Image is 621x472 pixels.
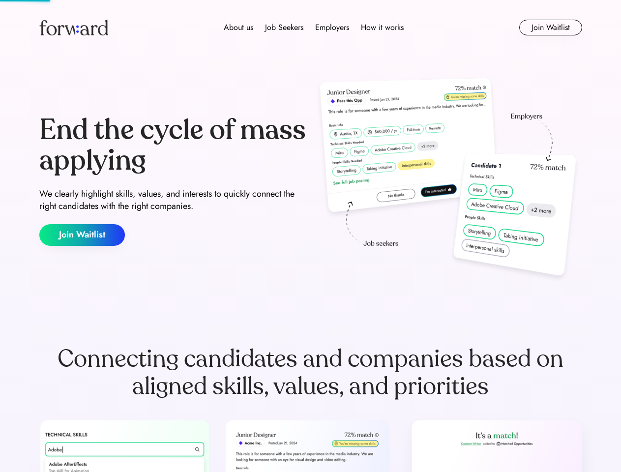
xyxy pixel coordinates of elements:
div: Connecting candidates and companies based on aligned skills, values, and priorities [39,345,582,400]
div: End the cycle of mass applying [39,115,307,176]
div: Job Seekers [265,22,303,33]
div: How it works [361,22,404,33]
div: We clearly highlight skills, values, and interests to quickly connect the right candidates with t... [39,188,307,212]
button: Join Waitlist [39,224,125,246]
button: Join Waitlist [519,20,582,35]
img: hero-image.png [315,75,582,286]
div: Employers [315,22,349,33]
img: Forward logo [39,20,108,35]
div: About us [224,22,253,33]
